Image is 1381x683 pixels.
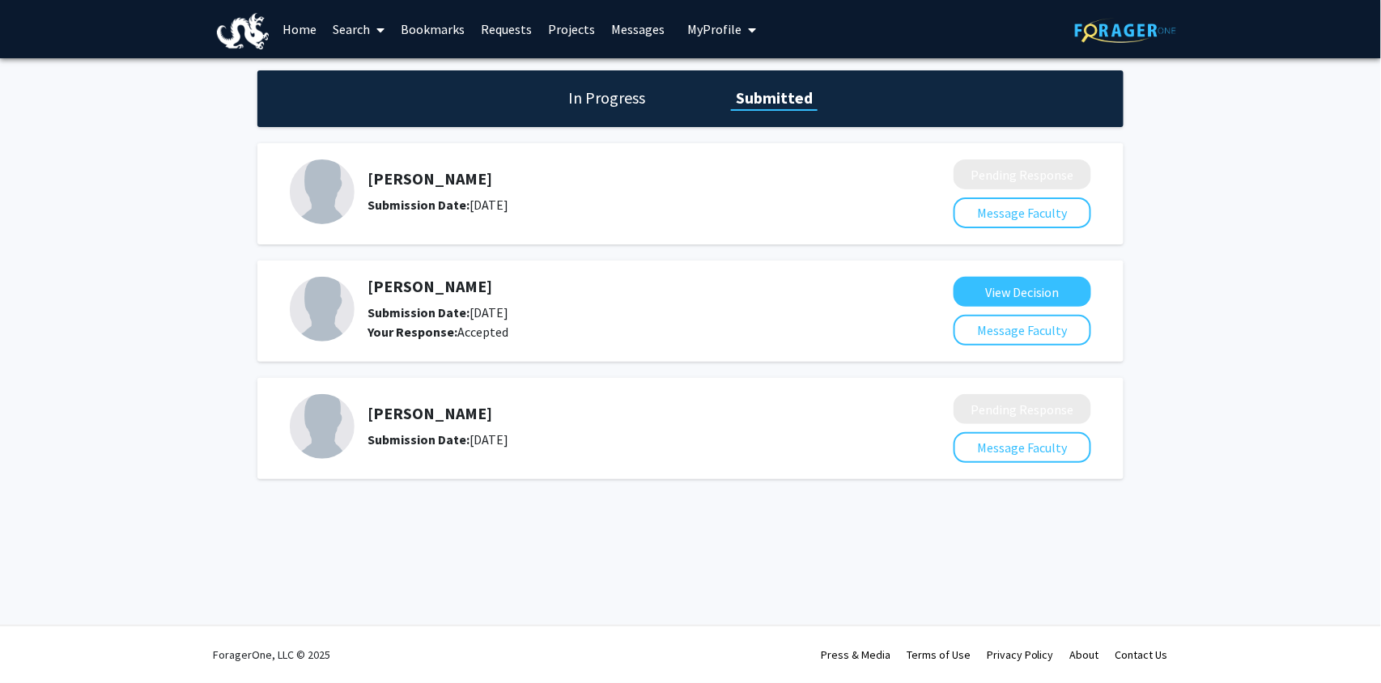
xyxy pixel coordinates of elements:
[954,315,1091,346] button: Message Faculty
[821,647,890,662] a: Press & Media
[368,169,868,189] h5: [PERSON_NAME]
[954,205,1091,221] a: Message Faculty
[1075,18,1176,43] img: ForagerOne Logo
[907,647,971,662] a: Terms of Use
[368,303,868,322] div: [DATE]
[540,1,603,57] a: Projects
[393,1,473,57] a: Bookmarks
[290,277,355,341] img: Profile Picture
[473,1,540,57] a: Requests
[368,431,470,448] b: Submission Date:
[368,197,470,213] b: Submission Date:
[954,432,1091,463] button: Message Faculty
[954,394,1091,424] button: Pending Response
[368,404,868,423] h5: [PERSON_NAME]
[274,1,325,57] a: Home
[325,1,393,57] a: Search
[290,394,355,459] img: Profile Picture
[217,13,269,49] img: Drexel University Logo
[954,159,1091,189] button: Pending Response
[954,322,1091,338] a: Message Faculty
[603,1,673,57] a: Messages
[368,195,868,214] div: [DATE]
[290,159,355,224] img: Profile Picture
[954,439,1091,456] a: Message Faculty
[213,626,330,683] div: ForagerOne, LLC © 2025
[1070,647,1099,662] a: About
[368,324,457,340] b: Your Response:
[368,304,470,320] b: Submission Date:
[1115,647,1168,662] a: Contact Us
[687,21,741,37] span: My Profile
[954,277,1091,307] button: View Decision
[368,322,868,341] div: Accepted
[368,430,868,449] div: [DATE]
[731,87,818,109] h1: Submitted
[368,277,868,296] h5: [PERSON_NAME]
[987,647,1054,662] a: Privacy Policy
[563,87,650,109] h1: In Progress
[954,197,1091,228] button: Message Faculty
